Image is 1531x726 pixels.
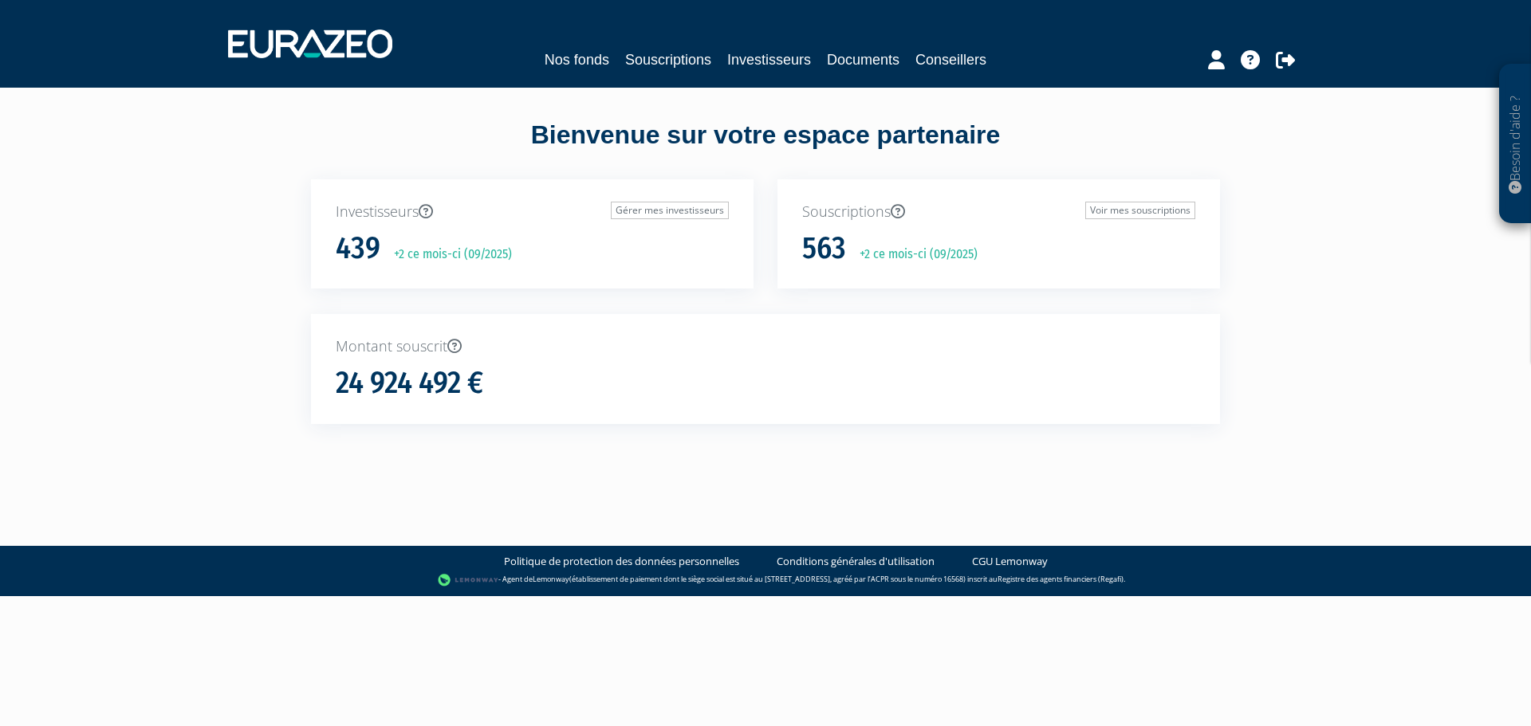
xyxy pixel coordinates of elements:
[802,202,1195,222] p: Souscriptions
[727,49,811,71] a: Investisseurs
[336,202,729,222] p: Investisseurs
[504,554,739,569] a: Politique de protection des données personnelles
[336,232,380,265] h1: 439
[545,49,609,71] a: Nos fonds
[827,49,899,71] a: Documents
[998,574,1124,584] a: Registre des agents financiers (Regafi)
[1085,202,1195,219] a: Voir mes souscriptions
[777,554,935,569] a: Conditions générales d'utilisation
[533,574,569,584] a: Lemonway
[299,117,1232,179] div: Bienvenue sur votre espace partenaire
[1506,73,1525,216] p: Besoin d'aide ?
[625,49,711,71] a: Souscriptions
[611,202,729,219] a: Gérer mes investisseurs
[972,554,1048,569] a: CGU Lemonway
[438,572,499,588] img: logo-lemonway.png
[383,245,512,264] p: +2 ce mois-ci (09/2025)
[336,367,483,400] h1: 24 924 492 €
[915,49,986,71] a: Conseillers
[16,572,1515,588] div: - Agent de (établissement de paiement dont le siège social est situé au [STREET_ADDRESS], agréé p...
[802,232,846,265] h1: 563
[336,336,1195,357] p: Montant souscrit
[228,29,392,58] img: 1732889491-logotype_eurazeo_blanc_rvb.png
[848,245,978,264] p: +2 ce mois-ci (09/2025)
